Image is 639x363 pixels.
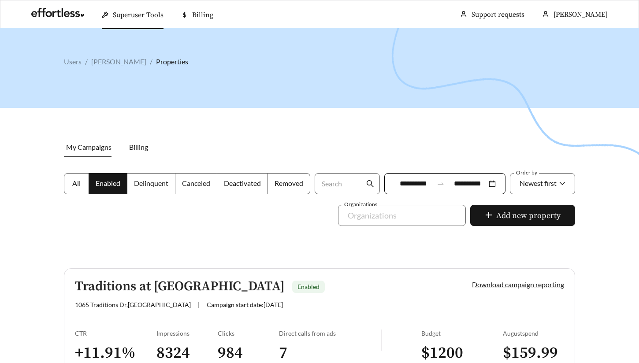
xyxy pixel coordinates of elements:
span: 1065 Traditions Dr , [GEOGRAPHIC_DATA] [75,301,191,308]
h3: 984 [218,343,279,363]
span: Campaign start date: [DATE] [207,301,283,308]
span: | [198,301,200,308]
div: CTR [75,330,156,337]
div: Clicks [218,330,279,337]
span: Add new property [496,210,561,222]
span: [PERSON_NAME] [554,10,608,19]
span: All [72,179,81,187]
h3: + 11.91 % [75,343,156,363]
span: Newest first [520,179,557,187]
span: Enabled [297,283,319,290]
span: My Campaigns [66,143,111,151]
span: Enabled [96,179,120,187]
div: August spend [503,330,564,337]
span: search [366,180,374,188]
a: Support requests [472,10,524,19]
h3: $ 1200 [421,343,503,363]
div: Direct calls from ads [279,330,381,337]
span: plus [485,211,493,221]
span: to [437,180,445,188]
h5: Traditions at [GEOGRAPHIC_DATA] [75,279,285,294]
a: Download campaign reporting [472,280,564,289]
span: Billing [129,143,148,151]
span: Delinquent [134,179,168,187]
span: swap-right [437,180,445,188]
div: Impressions [156,330,218,337]
span: Deactivated [224,179,261,187]
h3: $ 159.99 [503,343,564,363]
span: Billing [192,11,213,19]
h3: 7 [279,343,381,363]
div: Budget [421,330,503,337]
button: plusAdd new property [470,205,575,226]
span: Superuser Tools [113,11,163,19]
h3: 8324 [156,343,218,363]
span: Canceled [182,179,210,187]
span: Removed [275,179,303,187]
